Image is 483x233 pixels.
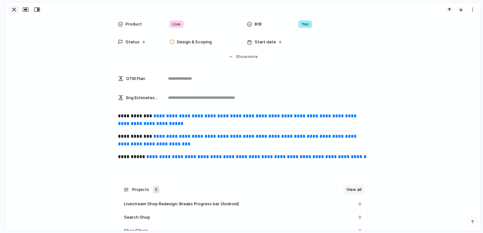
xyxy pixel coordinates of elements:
span: Live [172,21,180,27]
span: Status [126,39,140,45]
span: Eng Estimates (B/iOs/A/W) in Cycles [126,95,159,101]
span: Search Shop [124,214,150,221]
div: 5 [153,186,159,193]
span: Product [126,21,142,27]
span: Show [236,54,247,60]
span: Design & Scoping [177,39,212,45]
span: more [248,54,258,60]
span: GTM Plan [126,76,145,82]
span: Projects [132,186,149,193]
span: Livestream Shop Redesign: Breaks Progress bar (Android) [124,201,239,207]
span: BtB [255,21,262,27]
span: Yes [302,21,309,27]
button: Showmore [118,51,368,62]
span: Start date [255,39,276,45]
a: View all [343,185,365,195]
